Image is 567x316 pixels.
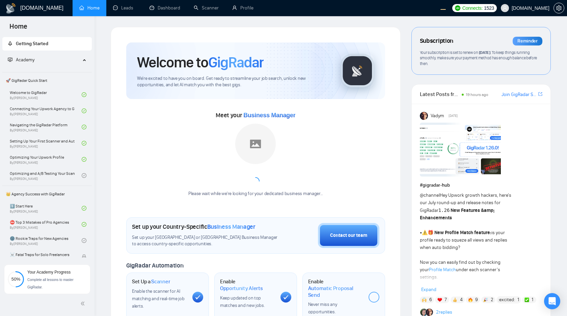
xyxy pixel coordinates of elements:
[10,136,82,151] a: Setting Up Your First Scanner and Auto-BidderBy[PERSON_NAME]
[3,74,91,87] span: 🚀 GigRadar Quick Start
[420,112,428,120] img: Vadym
[483,297,488,302] img: 🎉
[468,297,473,302] img: 🔥
[484,4,494,12] span: 1523
[2,37,92,51] li: Getting Started
[27,278,74,289] span: Complete all lessons to master GigRadar.
[330,232,367,239] div: Contact our team
[10,152,82,167] a: Optimizing Your Upwork ProfileBy[PERSON_NAME]
[216,112,295,119] span: Meet your
[235,124,276,164] img: placeholder.png
[436,309,452,316] a: 2replies
[137,75,330,88] span: We're excited to have you on board. Get ready to streamline your job search, unlock new opportuni...
[3,187,91,201] span: 👑 Agency Success with GigRadar
[27,270,71,275] span: Your Academy Progress
[429,296,432,303] span: 6
[4,22,33,36] span: Home
[10,217,82,232] a: ⛔ Top 3 Mistakes of Pro AgenciesBy[PERSON_NAME]
[220,278,275,291] h1: Enable
[538,91,542,97] a: export
[10,120,82,134] a: Navigating the GigRadar PlatformBy[PERSON_NAME]
[82,238,86,243] span: check-circle
[151,278,170,285] span: Scanner
[341,54,374,88] img: gigradar-logo.png
[308,302,337,315] span: Never miss any opportunities.
[420,35,453,47] span: Subscription
[429,267,456,273] a: Profile Match
[422,230,428,235] span: ⚠️
[16,41,48,46] span: Getting Started
[479,50,490,55] span: [DATE]
[251,177,260,186] span: loading
[184,191,327,197] div: Please wait while we're looking for your dedicated business manager...
[113,5,136,11] a: messageLeads
[553,5,564,11] a: setting
[207,223,255,230] span: Business Manager
[82,108,86,113] span: check-circle
[80,300,87,307] span: double-left
[455,5,460,11] img: upwork-logo.png
[82,206,86,211] span: check-circle
[79,5,100,11] a: homeHome
[132,278,170,285] h1: Set Up a
[82,157,86,162] span: check-circle
[194,5,219,11] a: searchScanner
[420,90,460,98] span: Latest Posts from the GigRadar Community
[308,278,363,298] h1: Enable
[10,233,82,248] a: 🌚 Rookie Traps for New AgenciesBy[PERSON_NAME]
[462,4,483,12] span: Connects:
[10,251,75,258] span: ☠️ Fatal Traps for Solo Freelancers
[431,112,444,120] span: Vadym
[503,6,507,10] span: user
[453,297,457,302] img: 👍
[466,92,488,97] span: 19 hours ago
[16,57,34,63] span: Academy
[82,222,86,227] span: check-circle
[232,5,253,11] a: userProfile
[444,296,447,303] span: 7
[491,296,493,303] span: 2
[220,295,265,308] span: Keep updated on top matches and new jobs.
[422,297,427,302] img: 🙌
[220,285,263,292] span: Opportunity Alerts
[524,297,529,302] img: ✅
[449,113,458,119] span: [DATE]
[82,141,86,146] span: check-circle
[318,223,379,248] button: Contact our team
[420,123,501,177] img: F09AC4U7ATU-image.png
[132,234,280,247] span: Set up your [GEOGRAPHIC_DATA] or [GEOGRAPHIC_DATA] Business Manager to access country-specific op...
[437,297,442,302] img: ❤️
[420,208,495,221] strong: New Features &amp; Enhancements
[10,87,82,102] a: Welcome to GigRadarBy[PERSON_NAME]
[421,287,436,292] span: Expand
[428,230,433,235] span: 🎁
[308,285,363,298] span: Automatic Proposal Send
[5,3,16,14] img: logo
[82,125,86,129] span: check-circle
[243,112,295,119] span: Business Manager
[420,182,542,189] h1: # gigradar-hub
[132,223,255,230] h1: Set up your Country-Specific
[82,92,86,97] span: check-circle
[517,296,519,303] span: 1
[460,296,463,303] span: 4
[10,168,82,183] a: Optimizing and A/B Testing Your Scanner for Better ResultsBy[PERSON_NAME]
[82,173,86,178] span: check-circle
[513,37,542,45] div: Reminder
[82,254,86,259] span: lock
[150,5,180,11] a: dashboardDashboard
[532,296,533,303] span: 1
[8,277,24,281] span: 50%
[8,57,12,62] span: fund-projection-screen
[10,201,82,216] a: 1️⃣ Start HereBy[PERSON_NAME]
[420,192,440,198] span: @channel
[498,296,515,304] span: :excited:
[8,57,34,63] span: Academy
[126,262,183,269] span: GigRadar Automation
[10,103,82,118] a: Connecting Your Upwork Agency to GigRadarBy[PERSON_NAME]
[208,53,264,71] span: GigRadar
[137,53,264,71] h1: Welcome to
[438,208,450,213] code: 1.26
